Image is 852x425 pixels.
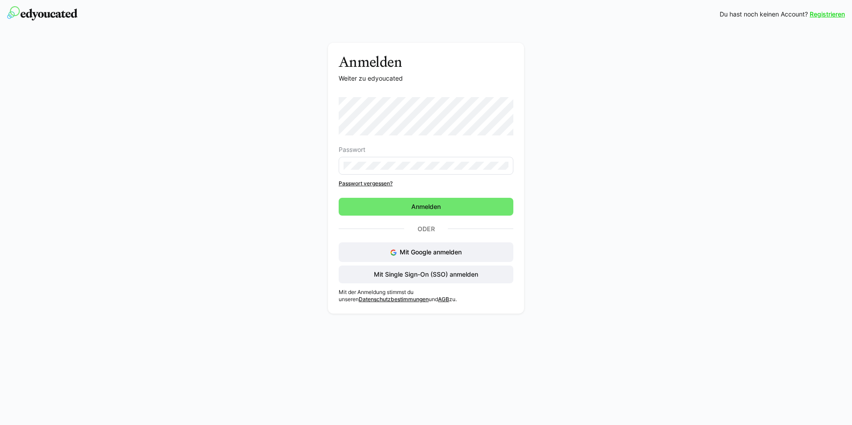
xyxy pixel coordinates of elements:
p: Weiter zu edyoucated [339,74,513,83]
span: Anmelden [410,202,442,211]
span: Du hast noch keinen Account? [720,10,808,19]
span: Passwort [339,146,365,153]
span: Mit Single Sign-On (SSO) anmelden [373,270,479,279]
img: edyoucated [7,6,78,20]
button: Anmelden [339,198,513,216]
a: Passwort vergessen? [339,180,513,187]
button: Mit Single Sign-On (SSO) anmelden [339,266,513,283]
a: Registrieren [810,10,845,19]
span: Mit Google anmelden [400,248,462,256]
a: AGB [438,296,449,302]
h3: Anmelden [339,53,513,70]
p: Mit der Anmeldung stimmst du unseren und zu. [339,289,513,303]
button: Mit Google anmelden [339,242,513,262]
p: Oder [404,223,448,235]
a: Datenschutzbestimmungen [359,296,429,302]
